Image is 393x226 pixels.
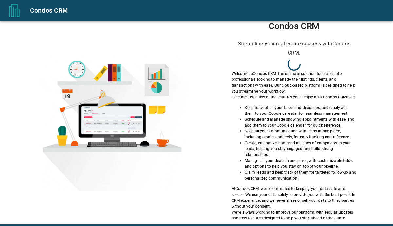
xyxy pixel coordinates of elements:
[245,128,357,140] p: Keep all your communication with leads in one place, including emails and texts, for easy trackin...
[232,71,357,94] p: Welcome to Condos CRM - the ultimate solution for real estate professionals looking to manage the...
[245,158,357,169] p: Manage all your deals in one place, with customizable fields and options to help you stay on top ...
[232,94,357,100] p: Here are just a few of the features you'll enjoy as a Condos CRM user:
[245,140,357,158] p: Create, customize, and send all kinds of campaigns to your leads, helping you stay engaged and bu...
[245,105,357,116] p: Keep track of all your tasks and deadlines, and easily add them to your Google calendar for seaml...
[232,209,357,221] p: We're always working to improve our platform, with regular updates and new features designed to h...
[232,39,357,58] h6: Streamline your real estate success with Condos CRM .
[245,116,357,128] p: Schedule and manage showing appointments with ease, and add them to your Google calendar for quic...
[232,186,357,209] p: At Condos CRM , we're committed to keeping your data safe and secure. We use your data solely to ...
[232,21,357,31] h1: Condos CRM
[30,5,385,16] div: Condos CRM
[245,169,357,181] p: Claim leads and keep track of them for targeted follow-up and personalized communication.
